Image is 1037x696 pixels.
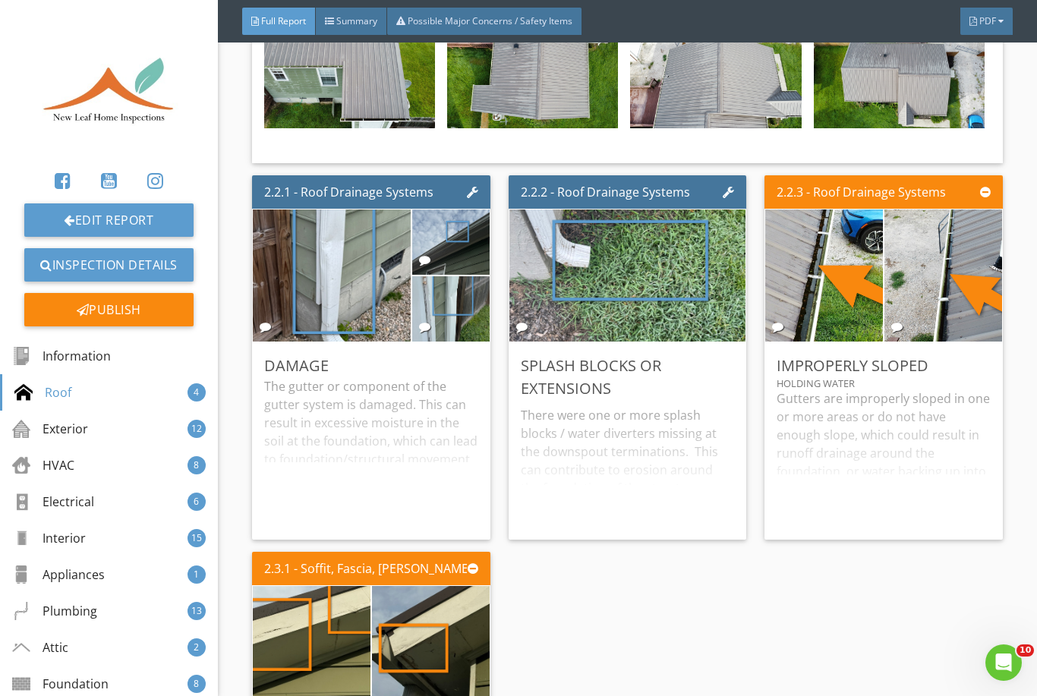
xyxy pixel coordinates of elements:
div: 8 [188,456,206,474]
div: 2.2.2 - Roof Drainage Systems [521,183,690,201]
img: facebook_photo.jpg [36,12,181,158]
div: Interior [12,529,86,547]
div: 2.3.1 - Soffit, Fascia, [PERSON_NAME] [264,559,468,578]
span: 10 [1017,644,1034,657]
div: Holding water [777,377,991,389]
span: Full Report [261,14,306,27]
span: PDF [979,14,996,27]
img: photo.jpg [503,111,752,441]
iframe: Intercom live chat [985,644,1022,681]
div: Roof [14,383,71,402]
div: 2 [188,638,206,657]
div: Damage [264,354,478,377]
img: photo.jpg [447,32,618,128]
span: Summary [336,14,377,27]
img: photo.jpg [264,32,435,128]
div: Attic [12,638,68,657]
div: 15 [188,529,206,547]
img: photo.jpg [814,32,985,128]
div: Information [12,347,111,365]
div: Exterior [12,420,88,438]
div: 1 [188,565,206,584]
img: photo.jpg [389,228,512,391]
div: Splash Blocks or Extensions [521,354,735,400]
div: 12 [188,420,206,438]
a: Inspection Details [24,248,194,282]
div: 2.2.3 - Roof Drainage Systems [777,183,946,201]
img: photo.jpg [630,32,801,128]
span: Possible Major Concerns / Safety Items [408,14,572,27]
div: 13 [188,602,206,620]
div: 6 [188,493,206,511]
div: 2.2.1 - Roof Drainage Systems [264,183,433,201]
img: photo.jpg [207,111,455,441]
img: photo.jpg [677,193,971,358]
div: Plumbing [12,602,97,620]
img: photo.jpg [389,161,512,324]
div: Improperly Sloped [777,354,991,377]
div: Foundation [12,675,109,693]
div: Appliances [12,565,105,584]
div: HVAC [12,456,74,474]
div: Electrical [12,493,94,511]
div: 4 [188,383,206,402]
div: Publish [24,293,194,326]
a: Edit Report [24,203,194,237]
div: 8 [188,675,206,693]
